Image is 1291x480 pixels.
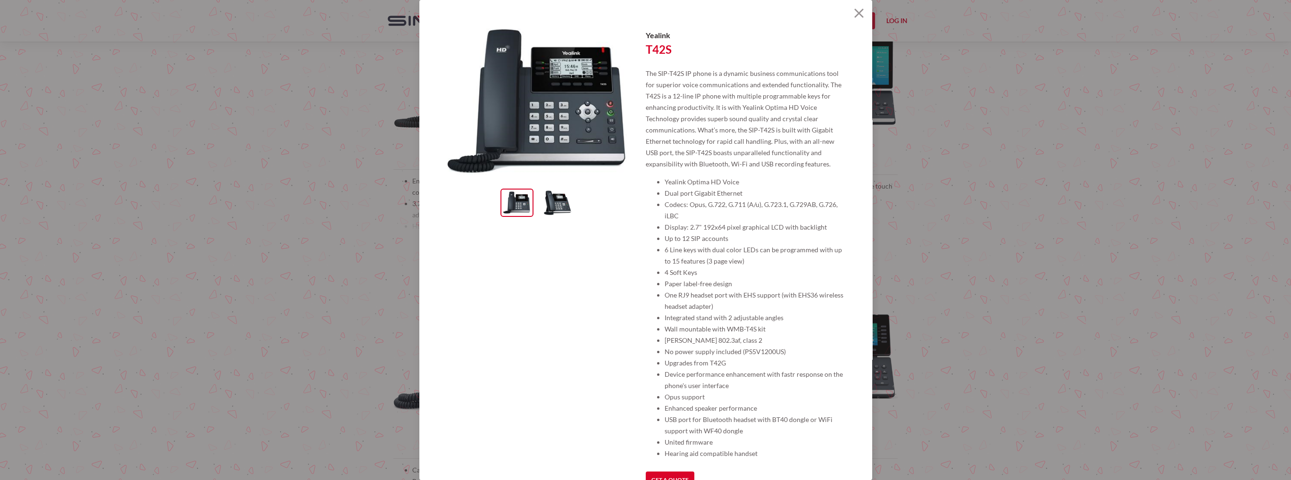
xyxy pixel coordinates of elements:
li: USB port for Bluetooth headset with BT40 dongle or WiFi support with WF40 dongle [665,414,844,437]
li: [PERSON_NAME] 802.3af, class 2 [665,335,844,346]
li: Dual port Gigabit Ethernet [665,188,844,199]
li: 4 Soft Keys [665,267,844,278]
li: 6 Line keys with dual color LEDs can be programmed with up to 15 features (3 page view) [665,244,844,267]
li: Enhanced speaker performance [665,403,844,414]
li: Codecs: Opus, G.722, G.711 (A/u), G.723.1, G.729AB, G.726, iLBC [665,199,844,222]
li: Up to 12 SIP accounts [665,233,844,244]
li: Hearing aid compatible handset [665,448,844,459]
li: Opus support [665,391,844,403]
li: No power supply included (PS5V1200US) [665,346,844,357]
li: Display: 2.7" 192x64 pixel graphical LCD with backlight [665,222,844,233]
li: United firmware [665,437,844,448]
li: Paper label-free design [665,278,844,290]
li: Wall mountable with WMB-T4S kit [665,323,844,335]
li: Integrated stand with 2 adjustable angles [665,312,844,323]
li: Device performance enhancement with fastr response on the phone's user interface [665,369,844,391]
p: The SIP-T42S IP phone is a dynamic business communications tool for superior voice communications... [646,68,844,170]
li: Upgrades from T42G [665,357,844,369]
h3: Yealink [646,28,670,42]
li: Yealink Optima HD Voice [665,176,844,188]
h3: T42S [646,42,844,57]
li: One RJ9 headset port with EHS support (with EHS36 wireless headset adapter) [665,290,844,312]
